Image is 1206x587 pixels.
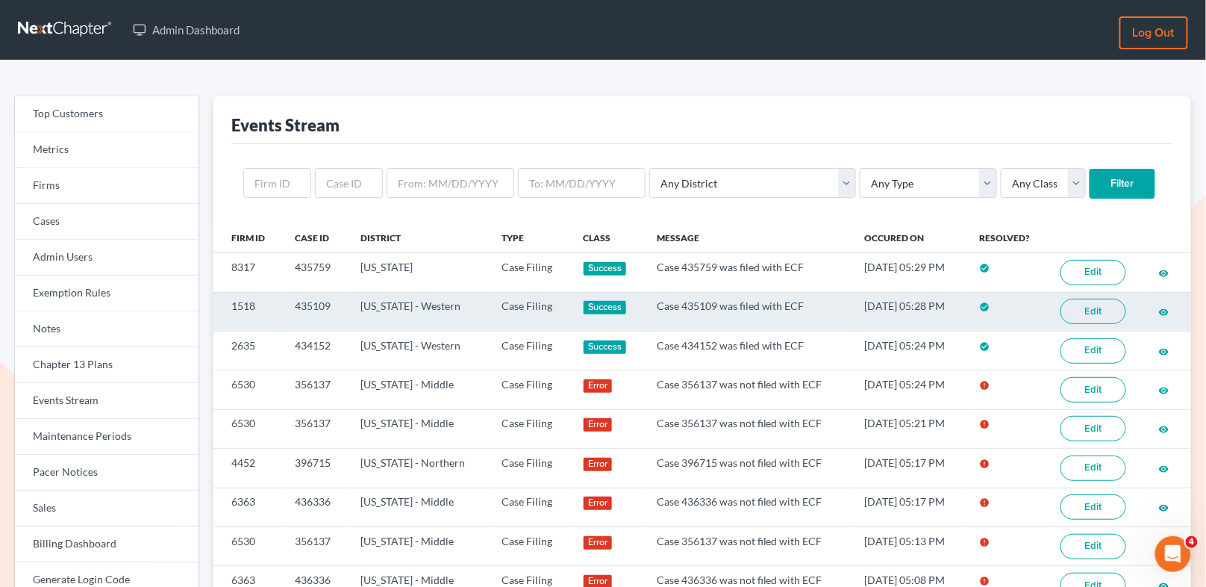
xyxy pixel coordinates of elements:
[979,302,990,312] i: check_circle
[1060,416,1126,441] a: Edit
[853,253,968,292] td: [DATE] 05:29 PM
[979,497,990,508] i: error
[490,409,572,448] td: Case Filing
[645,370,853,409] td: Case 356137 was not filed with ECF
[1060,260,1126,285] a: Edit
[584,536,613,550] div: Error
[349,449,490,488] td: [US_STATE] - Northern
[1159,266,1169,279] a: visibility
[1159,344,1169,357] a: visibility
[349,292,490,331] td: [US_STATE] - Western
[645,331,853,370] td: Case 434152 was filed with ECF
[1159,462,1169,474] a: visibility
[490,449,572,488] td: Case Filing
[125,16,247,43] a: Admin Dashboard
[15,276,199,311] a: Exemption Rules
[584,262,627,276] div: Success
[584,341,627,354] div: Success
[15,204,199,240] a: Cases
[572,223,645,252] th: Class
[1119,16,1188,49] a: Log out
[283,409,349,448] td: 356137
[490,488,572,527] td: Case Filing
[645,223,853,252] th: Message
[213,527,283,565] td: 6530
[349,409,490,448] td: [US_STATE] - Middle
[213,488,283,527] td: 6363
[518,168,646,198] input: To: MM/DD/YYYY
[1159,268,1169,279] i: visibility
[283,331,349,370] td: 434152
[853,527,968,565] td: [DATE] 05:13 PM
[853,449,968,488] td: [DATE] 05:17 PM
[213,292,283,331] td: 1518
[645,253,853,292] td: Case 435759 was filed with ECF
[490,370,572,409] td: Case Filing
[979,459,990,469] i: error
[1159,503,1169,513] i: visibility
[15,419,199,455] a: Maintenance Periods
[283,488,349,527] td: 436336
[584,379,613,393] div: Error
[584,497,613,510] div: Error
[213,253,283,292] td: 8317
[645,488,853,527] td: Case 436336 was not filed with ECF
[853,370,968,409] td: [DATE] 05:24 PM
[490,331,572,370] td: Case Filing
[213,409,283,448] td: 6530
[584,301,627,314] div: Success
[645,527,853,565] td: Case 356137 was not filed with ECF
[15,168,199,204] a: Firms
[213,449,283,488] td: 4452
[349,370,490,409] td: [US_STATE] - Middle
[349,331,490,370] td: [US_STATE] - Western
[1159,464,1169,474] i: visibility
[213,223,283,252] th: Firm ID
[490,253,572,292] td: Case Filing
[387,168,514,198] input: From: MM/DD/YYYY
[283,449,349,488] td: 396715
[15,347,199,383] a: Chapter 13 Plans
[283,253,349,292] td: 435759
[1159,307,1169,317] i: visibility
[15,96,199,132] a: Top Customers
[283,223,349,252] th: Case ID
[490,527,572,565] td: Case Filing
[645,409,853,448] td: Case 356137 was not filed with ECF
[15,240,199,276] a: Admin Users
[315,168,383,198] input: Case ID
[1159,347,1169,357] i: visibility
[283,370,349,409] td: 356137
[853,331,968,370] td: [DATE] 05:24 PM
[1159,424,1169,435] i: visibility
[979,419,990,429] i: error
[349,253,490,292] td: [US_STATE]
[979,380,990,391] i: error
[1159,422,1169,435] a: visibility
[15,491,199,527] a: Sales
[1060,534,1126,559] a: Edit
[584,458,613,471] div: Error
[15,132,199,168] a: Metrics
[645,292,853,331] td: Case 435109 was filed with ECF
[1060,377,1126,403] a: Edit
[490,223,572,252] th: Type
[1060,299,1126,324] a: Edit
[283,292,349,331] td: 435109
[853,488,968,527] td: [DATE] 05:17 PM
[349,223,490,252] th: District
[490,292,572,331] td: Case Filing
[283,527,349,565] td: 356137
[213,331,283,370] td: 2635
[231,114,340,136] div: Events Stream
[979,341,990,352] i: check_circle
[1090,169,1155,199] input: Filter
[1155,536,1191,572] iframe: Intercom live chat
[15,455,199,491] a: Pacer Notices
[1159,383,1169,396] a: visibility
[1060,494,1126,520] a: Edit
[967,223,1049,252] th: Resolved?
[15,527,199,562] a: Billing Dashboard
[1159,385,1169,396] i: visibility
[1159,305,1169,317] a: visibility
